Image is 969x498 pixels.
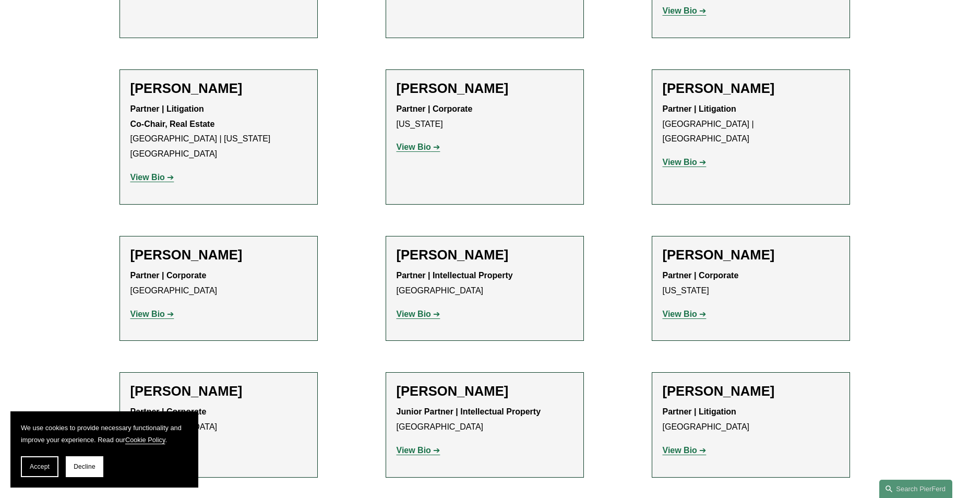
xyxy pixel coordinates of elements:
[663,80,839,97] h2: [PERSON_NAME]
[663,268,839,299] p: [US_STATE]
[663,247,839,263] h2: [PERSON_NAME]
[663,6,707,15] a: View Bio
[663,446,697,455] strong: View Bio
[130,405,307,435] p: [GEOGRAPHIC_DATA]
[663,405,839,435] p: [GEOGRAPHIC_DATA]
[397,446,431,455] strong: View Bio
[10,411,198,488] section: Cookie banner
[397,310,431,318] strong: View Bio
[879,480,952,498] a: Search this site
[397,271,513,280] strong: Partner | Intellectual Property
[397,143,431,151] strong: View Bio
[663,158,697,167] strong: View Bio
[663,383,839,399] h2: [PERSON_NAME]
[66,456,103,477] button: Decline
[663,104,736,113] strong: Partner | Litigation
[74,463,95,470] span: Decline
[397,102,573,132] p: [US_STATE]
[397,104,473,113] strong: Partner | Corporate
[663,271,739,280] strong: Partner | Corporate
[397,405,573,435] p: [GEOGRAPHIC_DATA]
[130,268,307,299] p: [GEOGRAPHIC_DATA]
[130,102,307,162] p: [GEOGRAPHIC_DATA] | [US_STATE][GEOGRAPHIC_DATA]
[130,247,307,263] h2: [PERSON_NAME]
[130,80,307,97] h2: [PERSON_NAME]
[21,422,188,446] p: We use cookies to provide necessary functionality and improve your experience. Read our .
[21,456,58,477] button: Accept
[663,158,707,167] a: View Bio
[663,446,707,455] a: View Bio
[663,310,697,318] strong: View Bio
[397,446,440,455] a: View Bio
[397,143,440,151] a: View Bio
[397,247,573,263] h2: [PERSON_NAME]
[130,173,165,182] strong: View Bio
[130,271,207,280] strong: Partner | Corporate
[663,6,697,15] strong: View Bio
[397,407,541,416] strong: Junior Partner | Intellectual Property
[130,310,165,318] strong: View Bio
[130,173,174,182] a: View Bio
[397,268,573,299] p: [GEOGRAPHIC_DATA]
[30,463,50,470] span: Accept
[130,104,215,128] strong: Partner | Litigation Co-Chair, Real Estate
[397,310,440,318] a: View Bio
[397,80,573,97] h2: [PERSON_NAME]
[130,383,307,399] h2: [PERSON_NAME]
[130,407,207,416] strong: Partner | Corporate
[397,383,573,399] h2: [PERSON_NAME]
[130,310,174,318] a: View Bio
[663,407,736,416] strong: Partner | Litigation
[663,102,839,147] p: [GEOGRAPHIC_DATA] | [GEOGRAPHIC_DATA]
[663,310,707,318] a: View Bio
[125,436,165,444] a: Cookie Policy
